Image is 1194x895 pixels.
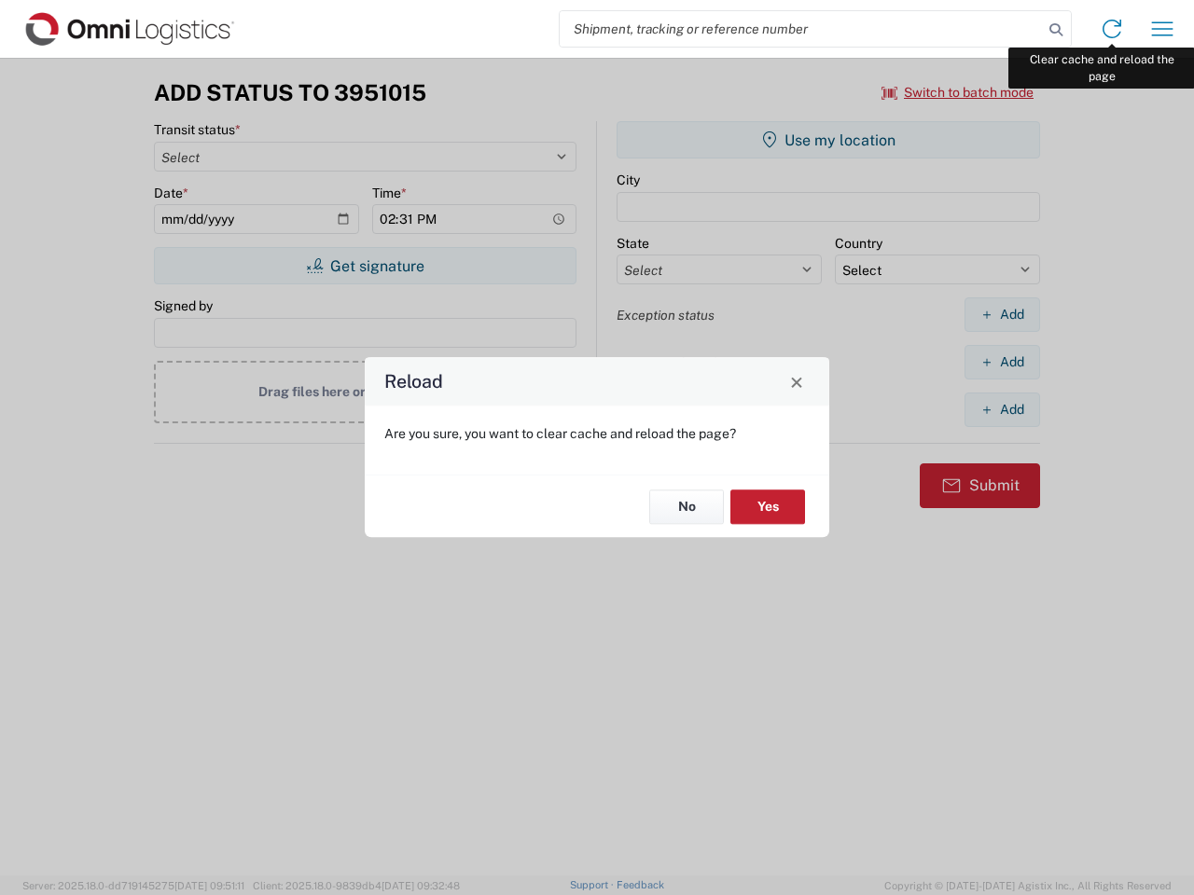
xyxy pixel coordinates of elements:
button: Yes [730,489,805,524]
button: No [649,489,724,524]
input: Shipment, tracking or reference number [560,11,1043,47]
h4: Reload [384,368,443,395]
button: Close [784,368,810,394]
p: Are you sure, you want to clear cache and reload the page? [384,425,810,442]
